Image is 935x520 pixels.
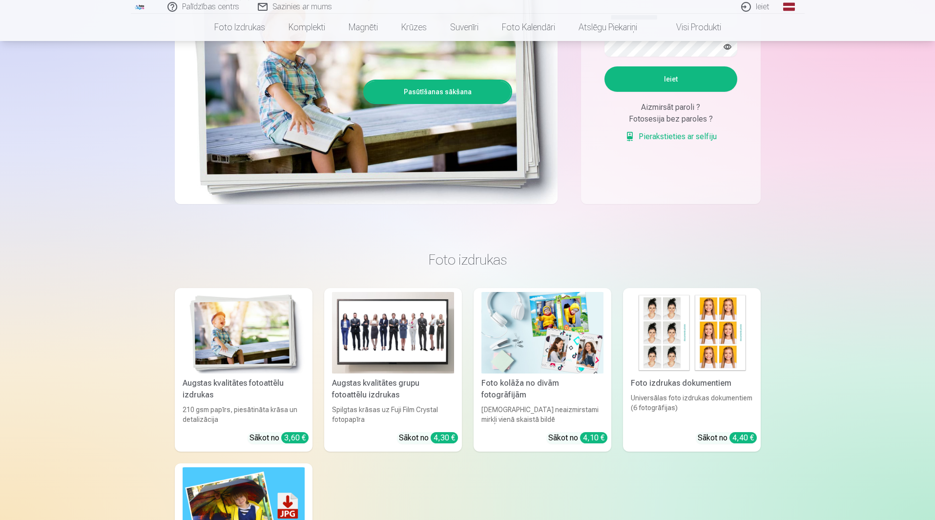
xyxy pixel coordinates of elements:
[249,432,309,444] div: Sākot no
[481,292,603,374] img: Foto kolāža no divām fotogrāfijām
[631,292,753,374] img: Foto izdrukas dokumentiem
[337,14,390,41] a: Magnēti
[179,405,309,424] div: 210 gsm papīrs, piesātināta krāsa un detalizācija
[548,432,607,444] div: Sākot no
[135,4,145,10] img: /fa1
[324,288,462,452] a: Augstas kvalitātes grupu fotoattēlu izdrukasAugstas kvalitātes grupu fotoattēlu izdrukasSpilgtas ...
[183,292,305,374] img: Augstas kvalitātes fotoattēlu izdrukas
[281,432,309,443] div: 3,60 €
[277,14,337,41] a: Komplekti
[604,102,737,113] div: Aizmirsāt paroli ?
[604,113,737,125] div: Fotosesija bez paroles ?
[390,14,438,41] a: Krūzes
[332,292,454,374] img: Augstas kvalitātes grupu fotoattēlu izdrukas
[478,405,607,424] div: [DEMOGRAPHIC_DATA] neaizmirstami mirkļi vienā skaistā bildē
[179,377,309,401] div: Augstas kvalitātes fotoattēlu izdrukas
[365,81,511,103] a: Pasūtīšanas sākšana
[698,432,757,444] div: Sākot no
[478,377,607,401] div: Foto kolāža no divām fotogrāfijām
[729,432,757,443] div: 4,40 €
[183,251,753,269] h3: Foto izdrukas
[328,405,458,424] div: Spilgtas krāsas uz Fuji Film Crystal fotopapīra
[580,432,607,443] div: 4,10 €
[625,131,717,143] a: Pierakstieties ar selfiju
[649,14,733,41] a: Visi produkti
[399,432,458,444] div: Sākot no
[438,14,490,41] a: Suvenīri
[604,66,737,92] button: Ieiet
[627,377,757,389] div: Foto izdrukas dokumentiem
[175,288,312,452] a: Augstas kvalitātes fotoattēlu izdrukasAugstas kvalitātes fotoattēlu izdrukas210 gsm papīrs, piesā...
[567,14,649,41] a: Atslēgu piekariņi
[490,14,567,41] a: Foto kalendāri
[627,393,757,424] div: Universālas foto izdrukas dokumentiem (6 fotogrāfijas)
[623,288,761,452] a: Foto izdrukas dokumentiemFoto izdrukas dokumentiemUniversālas foto izdrukas dokumentiem (6 fotogr...
[328,377,458,401] div: Augstas kvalitātes grupu fotoattēlu izdrukas
[431,432,458,443] div: 4,30 €
[203,14,277,41] a: Foto izdrukas
[474,288,611,452] a: Foto kolāža no divām fotogrāfijāmFoto kolāža no divām fotogrāfijām[DEMOGRAPHIC_DATA] neaizmirstam...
